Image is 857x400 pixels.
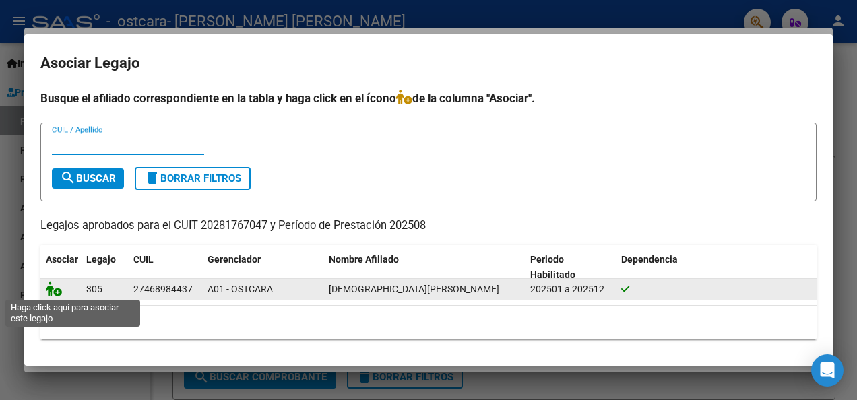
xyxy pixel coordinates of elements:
[86,284,102,294] span: 305
[40,218,817,234] p: Legajos aprobados para el CUIT 20281767047 y Período de Prestación 202508
[621,254,678,265] span: Dependencia
[86,254,116,265] span: Legajo
[323,245,525,290] datatable-header-cell: Nombre Afiliado
[40,90,817,107] h4: Busque el afiliado correspondiente en la tabla y haga click en el ícono de la columna "Asociar".
[52,168,124,189] button: Buscar
[40,306,817,339] div: 1 registros
[81,245,128,290] datatable-header-cell: Legajo
[60,170,76,186] mat-icon: search
[208,254,261,265] span: Gerenciador
[202,245,323,290] datatable-header-cell: Gerenciador
[811,354,844,387] div: Open Intercom Messenger
[60,172,116,185] span: Buscar
[40,245,81,290] datatable-header-cell: Asociar
[616,245,817,290] datatable-header-cell: Dependencia
[144,170,160,186] mat-icon: delete
[329,284,499,294] span: BATISTA AGUSTINA ORIANA
[133,254,154,265] span: CUIL
[530,254,575,280] span: Periodo Habilitado
[135,167,251,190] button: Borrar Filtros
[208,284,273,294] span: A01 - OSTCARA
[46,254,78,265] span: Asociar
[144,172,241,185] span: Borrar Filtros
[329,254,399,265] span: Nombre Afiliado
[525,245,616,290] datatable-header-cell: Periodo Habilitado
[128,245,202,290] datatable-header-cell: CUIL
[530,281,610,297] div: 202501 a 202512
[133,281,193,297] div: 27468984437
[40,51,817,76] h2: Asociar Legajo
